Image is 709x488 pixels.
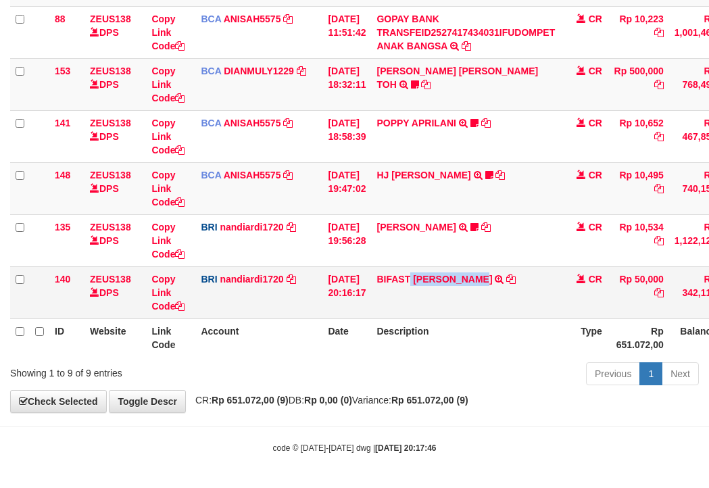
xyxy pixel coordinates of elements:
span: CR [589,222,602,233]
a: Copy ANISAH5575 to clipboard [283,118,293,128]
a: [PERSON_NAME] [PERSON_NAME] TOH [376,66,538,90]
a: Copy Rp 50,000 to clipboard [654,287,664,298]
span: BCA [201,118,221,128]
td: [DATE] 20:16:17 [322,266,371,318]
a: Copy Link Code [151,66,185,103]
strong: Rp 0,00 (0) [304,395,352,406]
a: Copy POPPY APRILANI to clipboard [481,118,491,128]
a: Copy Rp 10,495 to clipboard [654,183,664,194]
a: nandiardi1720 [220,222,283,233]
td: [DATE] 18:58:39 [322,110,371,162]
span: CR: DB: Variance: [189,395,468,406]
div: Showing 1 to 9 of 9 entries [10,361,285,380]
small: code © [DATE]-[DATE] dwg | [273,443,437,453]
a: ANISAH5575 [224,170,281,180]
a: ZEUS138 [90,14,131,24]
a: ZEUS138 [90,274,131,285]
span: BCA [201,170,221,180]
span: CR [589,170,602,180]
a: GOPAY BANK TRANSFEID2527417434031IFUDOMPET ANAK BANGSA [376,14,555,51]
span: CR [589,14,602,24]
td: DPS [84,6,146,58]
a: Copy Link Code [151,118,185,155]
span: 135 [55,222,70,233]
span: 153 [55,66,70,76]
a: Copy KELVIN PRAYOGA to clipboard [481,222,491,233]
span: CR [589,274,602,285]
strong: Rp 651.072,00 (9) [212,395,289,406]
th: ID [49,318,84,357]
a: Copy Link Code [151,14,185,51]
td: [DATE] 19:47:02 [322,162,371,214]
a: Check Selected [10,390,107,413]
th: Account [195,318,322,357]
td: Rp 10,223 [608,6,669,58]
a: Copy Rp 10,534 to clipboard [654,235,664,246]
a: ZEUS138 [90,66,131,76]
a: Copy Rp 10,652 to clipboard [654,131,664,142]
td: DPS [84,162,146,214]
a: POPPY APRILANI [376,118,456,128]
a: ZEUS138 [90,118,131,128]
strong: [DATE] 20:17:46 [375,443,436,453]
span: BRI [201,274,217,285]
a: Copy nandiardi1720 to clipboard [287,222,296,233]
td: [DATE] 19:56:28 [322,214,371,266]
a: Copy ANISAH5575 to clipboard [283,170,293,180]
a: Next [662,362,699,385]
th: Type [560,318,608,357]
span: CR [589,118,602,128]
a: DIANMULY1229 [224,66,294,76]
td: [DATE] 11:51:42 [322,6,371,58]
td: DPS [84,110,146,162]
td: DPS [84,214,146,266]
td: Rp 10,652 [608,110,669,162]
a: ANISAH5575 [224,118,281,128]
a: Copy CARINA OCTAVIA TOH to clipboard [421,79,431,90]
td: Rp 10,495 [608,162,669,214]
span: BCA [201,14,221,24]
td: Rp 500,000 [608,58,669,110]
a: ZEUS138 [90,170,131,180]
span: 141 [55,118,70,128]
th: Description [371,318,560,357]
a: Copy Rp 10,223 to clipboard [654,27,664,38]
a: 1 [639,362,662,385]
th: Date [322,318,371,357]
a: nandiardi1720 [220,274,283,285]
td: DPS [84,58,146,110]
a: ANISAH5575 [224,14,281,24]
a: Toggle Descr [109,390,186,413]
span: 88 [55,14,66,24]
a: Copy Link Code [151,170,185,208]
span: BCA [201,66,221,76]
a: Copy Link Code [151,274,185,312]
th: Link Code [146,318,195,357]
a: Copy Rp 500,000 to clipboard [654,79,664,90]
a: Copy Link Code [151,222,185,260]
a: Copy GOPAY BANK TRANSFEID2527417434031IFUDOMPET ANAK BANGSA to clipboard [462,41,471,51]
th: Website [84,318,146,357]
span: BRI [201,222,217,233]
td: Rp 10,534 [608,214,669,266]
a: Copy ANISAH5575 to clipboard [283,14,293,24]
a: Copy BIFAST MUHAMMAD FIR to clipboard [506,274,516,285]
a: HJ [PERSON_NAME] [376,170,470,180]
span: 148 [55,170,70,180]
a: ZEUS138 [90,222,131,233]
a: BIFAST [PERSON_NAME] [376,274,492,285]
td: DPS [84,266,146,318]
span: CR [589,66,602,76]
a: Copy DIANMULY1229 to clipboard [297,66,306,76]
span: 140 [55,274,70,285]
a: Previous [586,362,640,385]
a: Copy nandiardi1720 to clipboard [287,274,296,285]
td: Rp 50,000 [608,266,669,318]
th: Rp 651.072,00 [608,318,669,357]
a: Copy HJ YUMI MUTIAH to clipboard [495,170,505,180]
strong: Rp 651.072,00 (9) [391,395,468,406]
td: [DATE] 18:32:11 [322,58,371,110]
a: [PERSON_NAME] [376,222,456,233]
